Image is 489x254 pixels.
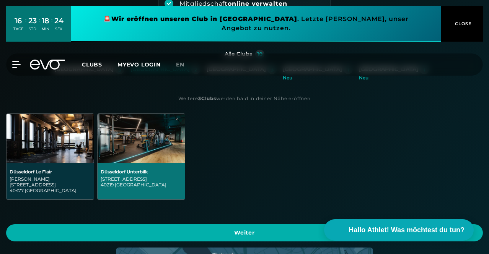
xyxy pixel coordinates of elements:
[7,114,94,163] img: Düsseldorf Le Flair
[201,95,216,101] strong: Clubs
[25,16,26,36] div: :
[349,225,465,235] span: Hallo Athlet! Was möchtest du tun?
[176,61,184,68] span: en
[453,20,472,27] span: CLOSE
[117,61,161,68] a: MYEVO LOGIN
[82,61,117,68] a: Clubs
[324,219,474,241] button: Hallo Athlet! Was möchtest du tun?
[54,26,64,32] div: SEK
[10,176,91,193] div: [PERSON_NAME][STREET_ADDRESS] 40477 [GEOGRAPHIC_DATA]
[98,114,185,163] img: Düsseldorf Unterbilk
[198,95,201,101] strong: 3
[82,61,102,68] span: Clubs
[42,15,49,26] div: 18
[42,26,49,32] div: MIN
[6,224,483,241] a: Weiter
[13,15,23,26] div: 16
[101,169,182,175] div: Düsseldorf Unterbilk
[101,176,182,188] div: [STREET_ADDRESS] 40219 [GEOGRAPHIC_DATA]
[10,169,91,175] div: Düsseldorf Le Flair
[441,6,483,42] button: CLOSE
[51,16,52,36] div: :
[15,229,474,237] span: Weiter
[28,26,37,32] div: STD
[176,60,194,69] a: en
[54,15,64,26] div: 24
[13,26,23,32] div: TAGE
[39,16,40,36] div: :
[28,15,37,26] div: 23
